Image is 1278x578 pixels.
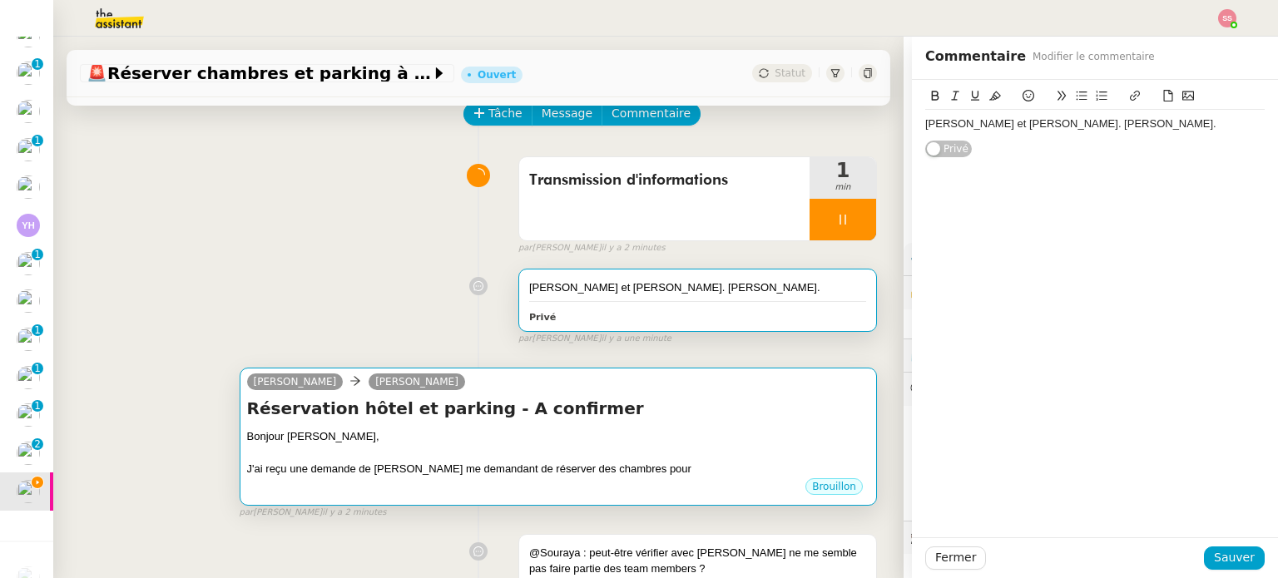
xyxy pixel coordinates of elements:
button: Fermer [925,546,986,570]
button: Message [532,102,602,126]
h4: Réservation hôtel et parking - A confirmer [247,397,869,420]
span: Brouillon [812,481,856,492]
b: Privé [529,312,556,323]
span: 🔐 [910,283,1018,302]
button: Sauver [1204,546,1265,570]
img: users%2FSoHiyPZ6lTh48rkksBJmVXB4Fxh1%2Favatar%2F784cdfc3-6442-45b8-8ed3-42f1cc9271a4 [17,252,40,275]
a: [PERSON_NAME] [247,374,344,389]
span: Commentaire [925,45,1026,68]
p: 1 [34,363,41,378]
span: par [240,506,254,520]
div: [PERSON_NAME] et [PERSON_NAME]. [PERSON_NAME]. [529,279,866,296]
p: 1 [34,400,41,415]
img: users%2F1PNv5soDtMeKgnH5onPMHqwjzQn1%2Favatar%2Fd0f44614-3c2d-49b8-95e9-0356969fcfd1 [17,328,40,351]
img: users%2FCk7ZD5ubFNWivK6gJdIkoi2SB5d2%2Favatar%2F3f84dbb7-4157-4842-a987-fca65a8b7a9a [17,175,40,199]
span: par [518,241,532,255]
nz-badge-sup: 1 [32,324,43,336]
img: users%2FW4OQjB9BRtYK2an7yusO0WsYLsD3%2Favatar%2F28027066-518b-424c-8476-65f2e549ac29 [17,100,40,123]
nz-badge-sup: 1 [32,135,43,146]
span: Transmission d'informations [529,168,800,193]
div: ⚙️Procédures [904,243,1278,275]
span: 1 [810,161,876,180]
p: 1 [34,324,41,339]
nz-badge-sup: 2 [32,438,43,450]
small: [PERSON_NAME] [518,241,666,255]
span: ⏲️ [910,348,1025,362]
span: Réserver chambres et parking à Résidence Aixoise [87,65,431,82]
span: Commentaire [612,104,691,123]
div: 💬Commentaires 2 [904,373,1278,405]
div: 🕵️Autres demandes en cours 19 [904,521,1278,554]
img: users%2F1PNv5soDtMeKgnH5onPMHqwjzQn1%2Favatar%2Fd0f44614-3c2d-49b8-95e9-0356969fcfd1 [17,442,40,465]
img: users%2F1PNv5soDtMeKgnH5onPMHqwjzQn1%2Favatar%2Fd0f44614-3c2d-49b8-95e9-0356969fcfd1 [17,403,40,427]
nz-badge-sup: 1 [32,249,43,260]
span: Message [542,104,592,123]
img: users%2FLK22qrMMfbft3m7ot3tU7x4dNw03%2Favatar%2Fdef871fd-89c7-41f9-84a6-65c814c6ac6f [17,138,40,161]
div: ⏲️Tâches 1:53 [904,339,1278,372]
a: [PERSON_NAME] [369,374,465,389]
span: 💬 [910,382,1047,395]
span: 🚨 [87,63,107,83]
img: users%2FSoHiyPZ6lTh48rkksBJmVXB4Fxh1%2Favatar%2F784cdfc3-6442-45b8-8ed3-42f1cc9271a4 [17,62,40,85]
span: il y a 2 minutes [602,241,666,255]
span: Tâche [488,104,523,123]
button: Tâche [463,102,532,126]
img: users%2FC9SBsJ0duuaSgpQFj5LgoEX8n0o2%2Favatar%2Fec9d51b8-9413-4189-adfb-7be4d8c96a3c [17,289,40,313]
small: [PERSON_NAME] [518,332,671,346]
img: svg [17,214,40,237]
span: Modifier le commentaire [1033,48,1155,65]
nz-badge-sup: 1 [32,363,43,374]
div: 🔐Données client [904,276,1278,309]
small: [PERSON_NAME] [240,506,387,520]
button: Commentaire [602,102,701,126]
button: Privé [925,141,972,157]
p: 1 [34,135,41,150]
p: 1 [34,249,41,264]
div: Bonjour [PERSON_NAME], [247,428,869,445]
span: 🕵️ [910,531,1124,544]
span: par [518,332,532,346]
img: users%2FW4OQjB9BRtYK2an7yusO0WsYLsD3%2Favatar%2F28027066-518b-424c-8476-65f2e549ac29 [17,480,40,503]
nz-badge-sup: 1 [32,400,43,412]
span: Privé [944,141,968,157]
nz-badge-sup: 1 [32,58,43,70]
img: svg [1218,9,1236,27]
span: Fermer [935,548,976,567]
span: min [810,180,876,195]
div: Ouvert [478,70,516,80]
span: il y a une minute [602,332,671,346]
p: 1 [34,58,41,73]
p: 2 [34,438,41,453]
div: [PERSON_NAME] et [PERSON_NAME]. [PERSON_NAME]. [925,116,1265,131]
div: @Souraya : peut-être vérifier avec [PERSON_NAME] ne me semble pas faire partie des team members ? [529,545,866,577]
span: il y a 2 minutes [322,506,386,520]
span: ⚙️ [910,249,997,269]
span: Statut [775,67,805,79]
div: J'ai reçu une demande de [PERSON_NAME] me demandant de réserver des chambres pour [247,461,869,477]
span: Sauver [1214,548,1255,567]
img: users%2F1PNv5soDtMeKgnH5onPMHqwjzQn1%2Favatar%2Fd0f44614-3c2d-49b8-95e9-0356969fcfd1 [17,366,40,389]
